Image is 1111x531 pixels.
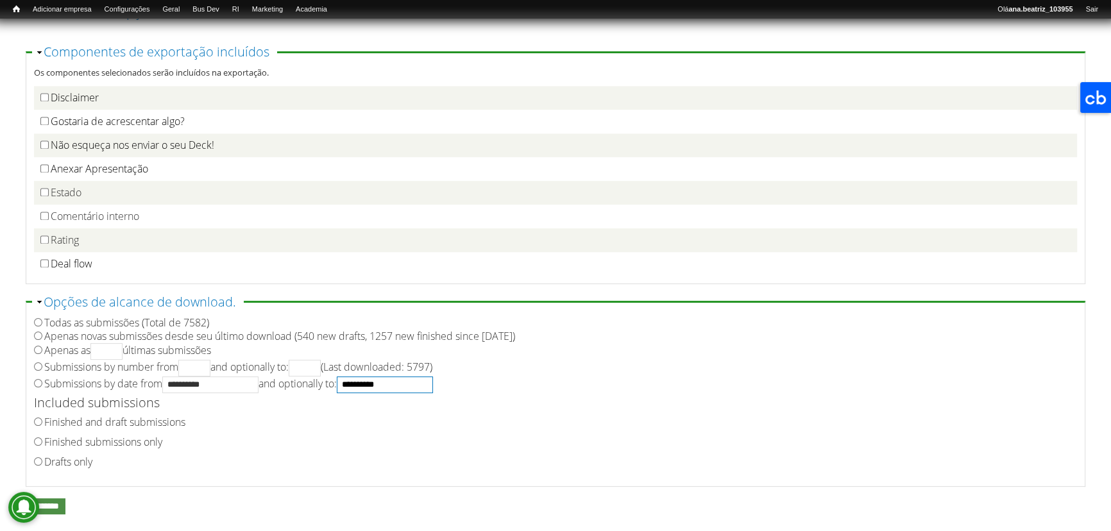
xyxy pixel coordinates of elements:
[246,3,289,16] a: Marketing
[44,360,432,374] label: Submissions by number from and optionally to: (Last downloaded: 5797)
[44,316,209,330] label: Todas as submissões (Total de 7582)
[26,3,98,16] a: Adicionar empresa
[51,114,185,128] label: Gostaria de acrescentar algo?
[51,233,79,247] label: Rating
[44,435,162,449] label: Finished submissions only
[34,393,1056,412] label: Included submissions
[178,360,210,376] input: Submissions by number fromand optionally to:(Last downloaded: 5797)
[13,4,20,13] span: Início
[90,343,123,360] input: Apenas asúltimas submissões
[289,360,321,376] input: Submissions by number fromand optionally to:(Last downloaded: 5797)
[1079,3,1105,16] a: Sair
[51,90,99,105] label: Disclaimer
[44,43,269,60] a: Componentes de exportação incluídos
[337,376,433,393] input: Submissions by date fromand optionally to:
[51,138,214,152] label: Não esqueça nos enviar o seu Deck!
[98,3,157,16] a: Configurações
[156,3,186,16] a: Geral
[51,257,92,271] label: Deal flow
[6,3,26,15] a: Início
[44,329,515,343] label: Apenas novas submissões desde seu último download (540 new drafts, 1257 new finished since [DATE])
[162,376,259,393] input: Submissions by date fromand optionally to:
[34,66,1077,83] div: Os componentes selecionados serão incluídos na exportação.
[186,3,226,16] a: Bus Dev
[44,455,92,469] label: Drafts only
[51,162,148,176] label: Anexar Apresentação
[289,3,334,16] a: Academia
[44,343,211,357] label: Apenas as últimas submissões
[44,415,185,429] label: Finished and draft submissions
[51,209,139,223] label: Comentário interno
[1008,5,1073,13] strong: ana.beatriz_103955
[226,3,246,16] a: RI
[991,3,1079,16] a: Oláana.beatriz_103955
[44,293,236,310] a: Opções de alcance de download.
[44,376,433,391] label: Submissions by date from and optionally to:
[51,185,81,199] label: Estado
